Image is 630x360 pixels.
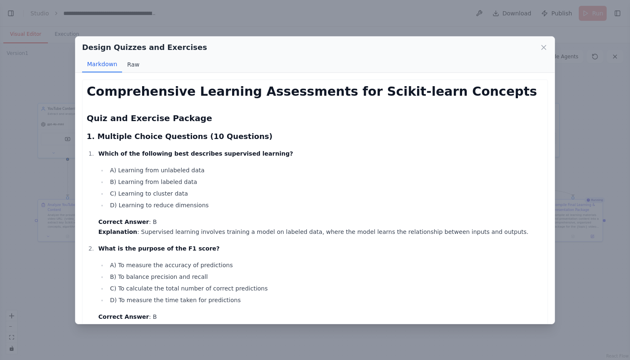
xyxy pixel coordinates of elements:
[82,42,207,53] h2: Design Quizzes and Exercises
[82,57,122,72] button: Markdown
[107,200,543,210] li: D) Learning to reduce dimensions
[107,272,543,282] li: B) To balance precision and recall
[107,260,543,270] li: A) To measure the accuracy of predictions
[107,177,543,187] li: B) Learning from labeled data
[98,217,543,237] p: : B : Supervised learning involves training a model on labeled data, where the model learns the r...
[98,245,220,252] strong: What is the purpose of the F1 score?
[122,57,144,72] button: Raw
[87,112,543,124] h2: Quiz and Exercise Package
[98,323,137,330] strong: Explanation
[98,312,543,332] p: : B : The F1 score is the harmonic mean of precision and recall, providing a balance between the ...
[98,218,149,225] strong: Correct Answer
[107,295,543,305] li: D) To measure the time taken for predictions
[87,131,543,142] h3: 1. Multiple Choice Questions (10 Questions)
[98,313,149,320] strong: Correct Answer
[87,84,543,99] h1: Comprehensive Learning Assessments for Scikit-learn Concepts
[107,165,543,175] li: A) Learning from unlabeled data
[107,189,543,199] li: C) Learning to cluster data
[98,150,293,157] strong: Which of the following best describes supervised learning?
[107,283,543,293] li: C) To calculate the total number of correct predictions
[98,228,137,235] strong: Explanation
